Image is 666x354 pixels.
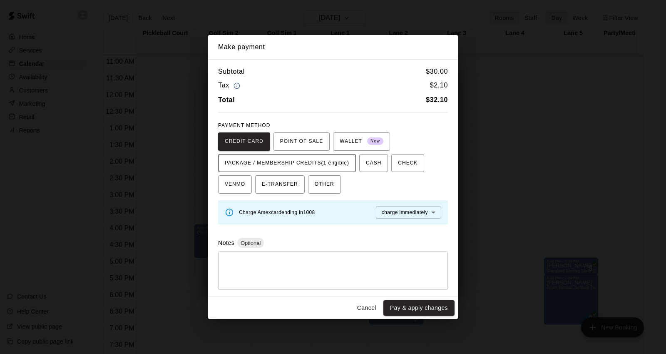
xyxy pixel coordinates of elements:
span: POINT OF SALE [280,135,323,148]
span: charge immediately [382,209,428,215]
h6: Subtotal [218,66,245,77]
span: E-TRANSFER [262,178,298,191]
button: Cancel [353,300,380,316]
button: E-TRANSFER [255,175,305,194]
button: PACKAGE / MEMBERSHIP CREDITS(1 eligible) [218,154,356,172]
b: $ 32.10 [426,96,448,103]
h6: $ 30.00 [426,66,448,77]
span: OTHER [315,178,334,191]
label: Notes [218,239,234,246]
span: Charge Amex card ending in 1008 [239,209,315,215]
span: CHECK [398,157,417,170]
button: WALLET New [333,132,390,151]
button: Pay & apply changes [383,300,455,316]
h2: Make payment [208,35,458,59]
b: Total [218,96,235,103]
span: WALLET [340,135,383,148]
button: CREDIT CARD [218,132,270,151]
span: CASH [366,157,381,170]
button: POINT OF SALE [273,132,330,151]
button: OTHER [308,175,341,194]
span: PAYMENT METHOD [218,122,270,128]
span: Optional [237,240,264,246]
button: VENMO [218,175,252,194]
h6: $ 2.10 [430,80,448,91]
h6: Tax [218,80,242,91]
span: PACKAGE / MEMBERSHIP CREDITS (1 eligible) [225,157,349,170]
span: VENMO [225,178,245,191]
span: CREDIT CARD [225,135,263,148]
span: New [367,136,383,147]
button: CHECK [391,154,424,172]
button: CASH [359,154,388,172]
